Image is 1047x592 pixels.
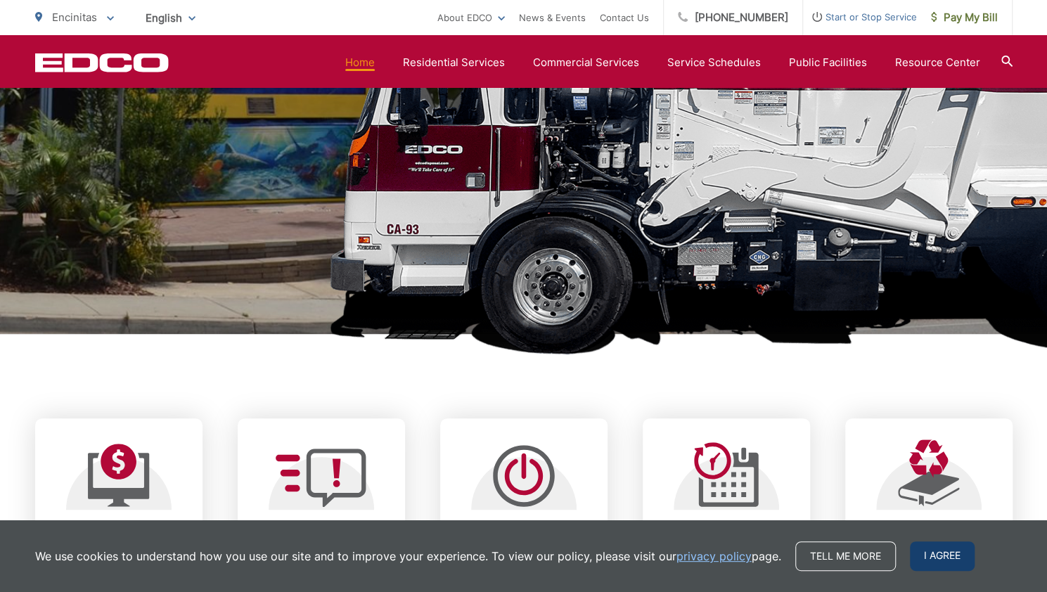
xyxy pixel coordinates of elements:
[533,54,639,71] a: Commercial Services
[667,54,761,71] a: Service Schedules
[35,548,781,565] p: We use cookies to understand how you use our site and to improve your experience. To view our pol...
[345,54,375,71] a: Home
[895,54,980,71] a: Resource Center
[931,9,998,26] span: Pay My Bill
[35,53,169,72] a: EDCD logo. Return to the homepage.
[676,548,752,565] a: privacy policy
[437,9,505,26] a: About EDCO
[135,6,206,30] span: English
[795,541,896,571] a: Tell me more
[403,54,505,71] a: Residential Services
[789,54,867,71] a: Public Facilities
[52,11,97,24] span: Encinitas
[600,9,649,26] a: Contact Us
[910,541,975,571] span: I agree
[519,9,586,26] a: News & Events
